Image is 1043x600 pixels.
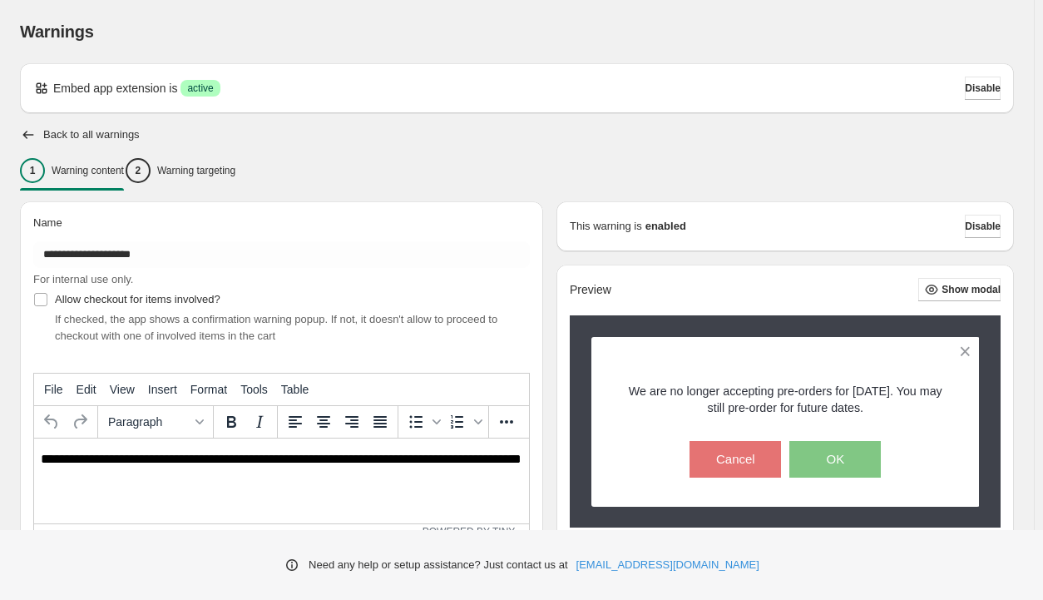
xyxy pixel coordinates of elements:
[620,383,951,416] p: We are no longer accepting pre-orders for [DATE]. You may still pre-order for future dates.
[44,383,63,396] span: File
[108,415,190,429] span: Paragraph
[965,215,1001,238] button: Disable
[66,408,94,436] button: Redo
[157,164,235,177] p: Warning targeting
[918,278,1001,301] button: Show modal
[281,408,309,436] button: Align left
[20,153,124,188] button: 1Warning content
[245,408,274,436] button: Italic
[217,408,245,436] button: Bold
[281,383,309,396] span: Table
[148,383,177,396] span: Insert
[965,82,1001,95] span: Disable
[43,128,140,141] h2: Back to all warnings
[965,220,1001,233] span: Disable
[402,408,443,436] div: Bullet list
[309,408,338,436] button: Align center
[37,408,66,436] button: Undo
[190,383,227,396] span: Format
[789,441,881,478] button: OK
[338,408,366,436] button: Align right
[570,283,611,297] h2: Preview
[55,293,220,305] span: Allow checkout for items involved?
[443,408,485,436] div: Numbered list
[33,273,133,285] span: For internal use only.
[366,408,394,436] button: Justify
[942,283,1001,296] span: Show modal
[55,313,497,342] span: If checked, the app shows a confirmation warning popup. If not, it doesn't allow to proceed to ch...
[20,22,94,41] span: Warnings
[240,383,268,396] span: Tools
[20,158,45,183] div: 1
[576,557,759,573] a: [EMAIL_ADDRESS][DOMAIN_NAME]
[423,526,516,538] a: Powered by Tiny
[965,77,1001,100] button: Disable
[570,218,642,235] p: This warning is
[126,158,151,183] div: 2
[110,383,135,396] span: View
[492,408,521,436] button: More...
[690,441,781,478] button: Cancel
[187,82,213,95] span: active
[34,439,529,523] iframe: Rich Text Area
[33,216,62,229] span: Name
[515,524,529,538] div: Resize
[645,218,686,235] strong: enabled
[77,383,96,396] span: Edit
[53,80,177,97] p: Embed app extension is
[126,153,235,188] button: 2Warning targeting
[52,164,124,177] p: Warning content
[101,408,210,436] button: Formats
